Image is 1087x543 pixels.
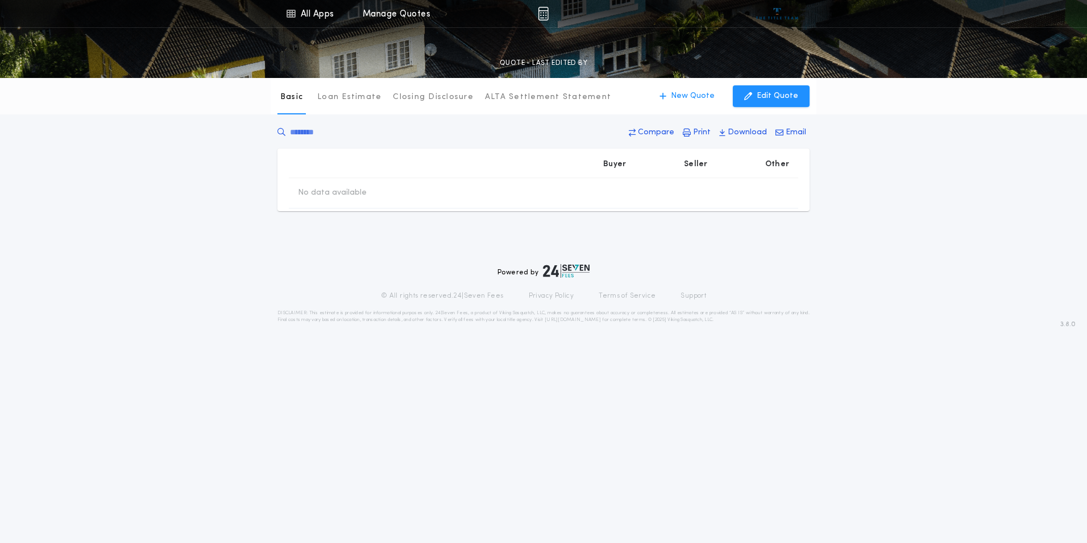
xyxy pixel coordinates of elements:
[638,127,674,138] p: Compare
[603,159,626,170] p: Buyer
[543,264,590,278] img: logo
[500,57,587,69] p: QUOTE - LAST EDITED BY
[393,92,474,103] p: Closing Disclosure
[733,85,810,107] button: Edit Quote
[786,127,806,138] p: Email
[317,92,381,103] p: Loan Estimate
[538,7,549,20] img: img
[728,127,767,138] p: Download
[599,291,655,301] a: Terms of Service
[485,92,611,103] p: ALTA Settlement Statement
[684,159,708,170] p: Seller
[1060,319,1076,330] span: 3.8.0
[679,122,714,143] button: Print
[625,122,678,143] button: Compare
[772,122,810,143] button: Email
[671,90,715,102] p: New Quote
[681,291,706,301] a: Support
[280,92,303,103] p: Basic
[545,318,601,322] a: [URL][DOMAIN_NAME]
[497,264,590,278] div: Powered by
[757,90,798,102] p: Edit Quote
[381,291,504,301] p: © All rights reserved. 24|Seven Fees
[529,291,574,301] a: Privacy Policy
[289,178,376,208] td: No data available
[716,122,770,143] button: Download
[756,8,799,19] img: vs-icon
[277,310,810,323] p: DISCLAIMER: This estimate is provided for informational purposes only. 24|Seven Fees, a product o...
[765,159,789,170] p: Other
[648,85,726,107] button: New Quote
[693,127,711,138] p: Print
